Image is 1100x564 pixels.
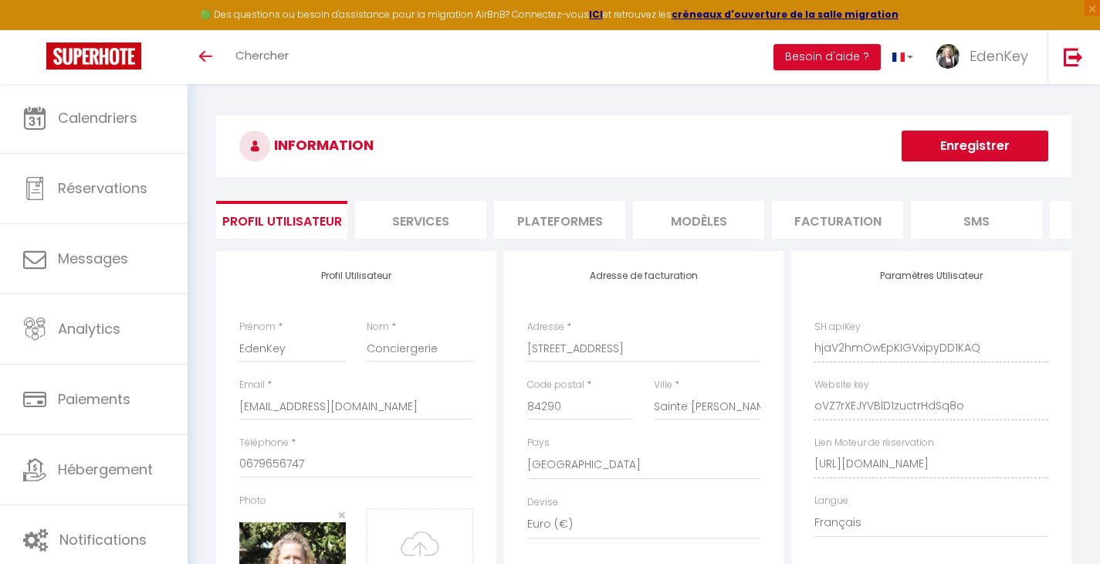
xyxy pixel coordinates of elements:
li: Plateformes [494,201,625,239]
a: ICI [589,8,603,21]
label: Lien Moteur de réservation [814,436,934,450]
label: SH apiKey [814,320,861,335]
li: Profil Utilisateur [216,201,347,239]
img: Super Booking [46,42,141,70]
button: Close [337,508,346,522]
label: Devise [527,495,558,510]
h4: Adresse de facturation [527,270,761,281]
a: Chercher [224,30,300,84]
label: Email [239,378,265,392]
label: Adresse [527,320,564,335]
li: SMS [911,201,1042,239]
span: Calendriers [58,108,137,127]
li: Facturation [772,201,903,239]
label: Code postal [527,378,584,392]
a: ... EdenKey [925,30,1048,84]
span: Notifications [59,530,147,549]
span: Hébergement [58,460,153,479]
li: MODÈLES [633,201,764,239]
span: Analytics [58,319,120,338]
h3: INFORMATION [216,115,1071,177]
li: Services [355,201,486,239]
button: Besoin d'aide ? [773,44,881,70]
span: Messages [58,249,128,268]
label: Photo [239,494,266,508]
label: Ville [654,378,672,392]
img: logout [1064,47,1083,66]
img: ... [936,44,960,69]
button: Enregistrer [902,131,1048,161]
span: Chercher [235,47,289,63]
label: Nom [367,320,389,335]
span: Paiements [58,389,130,409]
h4: Profil Utilisateur [239,270,473,281]
label: Pays [527,436,550,450]
a: créneaux d'ouverture de la salle migration [672,8,899,21]
label: Langue [814,494,848,508]
span: × [337,505,346,525]
label: Website key [814,378,869,392]
span: Réservations [58,178,147,198]
label: Téléphone [239,436,289,450]
label: Prénom [239,320,276,335]
span: EdenKey [970,46,1028,66]
h4: Paramètres Utilisateur [814,270,1048,281]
